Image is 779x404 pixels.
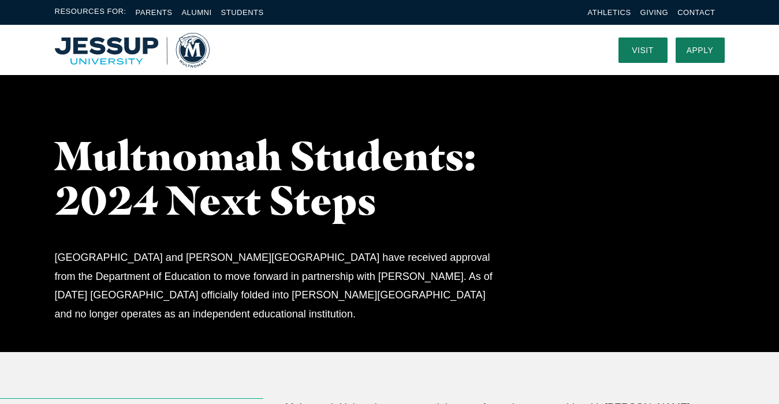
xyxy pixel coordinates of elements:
[55,6,126,19] span: Resources For:
[55,248,501,323] p: [GEOGRAPHIC_DATA] and [PERSON_NAME][GEOGRAPHIC_DATA] have received approval from the Department o...
[55,33,210,68] a: Home
[677,8,715,17] a: Contact
[588,8,631,17] a: Athletics
[221,8,264,17] a: Students
[55,133,523,222] h1: Multnomah Students: 2024 Next Steps
[640,8,669,17] a: Giving
[181,8,211,17] a: Alumni
[55,33,210,68] img: Multnomah University Logo
[136,8,173,17] a: Parents
[618,38,668,63] a: Visit
[676,38,725,63] a: Apply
